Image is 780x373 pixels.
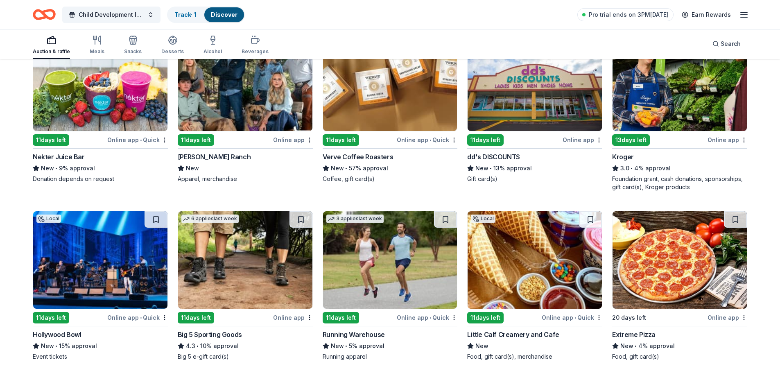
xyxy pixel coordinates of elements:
[471,215,495,223] div: Local
[197,343,199,349] span: •
[174,11,196,18] a: Track· 1
[345,165,347,172] span: •
[475,163,488,173] span: New
[467,211,602,361] a: Image for Little Calf Creamery and CafeLocal11days leftOnline app•QuickLittle Calf Creamery and C...
[323,175,458,183] div: Coffee, gift card(s)
[161,32,184,59] button: Desserts
[323,152,393,162] div: Verve Coffee Roasters
[33,175,168,183] div: Donation depends on request
[36,215,61,223] div: Local
[33,134,69,146] div: 11 days left
[79,10,144,20] span: Child Development Institute's 30th Anniversary Gala
[33,211,168,361] a: Image for Hollywood BowlLocal11days leftOnline app•QuickHollywood BowlNew•15% approvalEvent tickets
[467,312,504,323] div: 11 days left
[721,39,741,49] span: Search
[613,34,747,131] img: Image for Kroger
[186,163,199,173] span: New
[41,341,54,351] span: New
[178,152,251,162] div: [PERSON_NAME] Ranch
[467,134,504,146] div: 11 days left
[563,135,602,145] div: Online app
[33,353,168,361] div: Event tickets
[323,33,458,183] a: Image for Verve Coffee Roasters1 applylast weekLocal11days leftOnline app•QuickVerve Coffee Roast...
[397,312,457,323] div: Online app Quick
[178,134,214,146] div: 11 days left
[33,330,81,339] div: Hollywood Bowl
[178,312,214,323] div: 11 days left
[242,32,269,59] button: Beverages
[612,341,747,351] div: 4% approval
[41,163,54,173] span: New
[612,152,634,162] div: Kroger
[468,211,602,309] img: Image for Little Calf Creamery and Cafe
[612,134,650,146] div: 13 days left
[186,341,195,351] span: 4.3
[467,353,602,361] div: Food, gift card(s), merchandise
[55,165,57,172] span: •
[577,8,674,21] a: Pro trial ends on 3PM[DATE]
[90,32,104,59] button: Meals
[612,33,747,191] a: Image for Kroger2 applieslast week13days leftOnline appKroger3.0•4% approvalFoundation grant, cas...
[574,314,576,321] span: •
[211,11,237,18] a: Discover
[178,330,242,339] div: Big 5 Sporting Goods
[33,312,69,323] div: 11 days left
[33,211,167,309] img: Image for Hollywood Bowl
[467,163,602,173] div: 13% approval
[612,330,656,339] div: Extreme Pizza
[178,211,313,361] a: Image for Big 5 Sporting Goods6 applieslast week11days leftOnline appBig 5 Sporting Goods4.3•10% ...
[620,163,629,173] span: 3.0
[467,175,602,183] div: Gift card(s)
[323,312,359,323] div: 11 days left
[33,48,70,55] div: Auction & raffle
[635,343,637,349] span: •
[613,211,747,309] img: Image for Extreme Pizza
[178,341,313,351] div: 10% approval
[323,134,359,146] div: 11 days left
[677,7,736,22] a: Earn Rewards
[323,211,458,361] a: Image for Running Warehouse3 applieslast week11days leftOnline app•QuickRunning WarehouseNew•5% a...
[620,341,633,351] span: New
[467,33,602,183] a: Image for dd's DISCOUNTS1 applylast week11days leftOnline appdd's DISCOUNTSNew•13% approvalGift c...
[178,353,313,361] div: Big 5 e-gift card(s)
[631,165,633,172] span: •
[326,215,384,223] div: 3 applies last week
[430,314,431,321] span: •
[107,135,168,145] div: Online app Quick
[107,312,168,323] div: Online app Quick
[273,135,313,145] div: Online app
[331,341,344,351] span: New
[167,7,245,23] button: Track· 1Discover
[161,48,184,55] div: Desserts
[467,152,520,162] div: dd's DISCOUNTS
[345,343,347,349] span: •
[203,48,222,55] div: Alcohol
[124,32,142,59] button: Snacks
[178,33,313,183] a: Image for Kimes Ranch3 applieslast week11days leftOnline app[PERSON_NAME] RanchNewApparel, mercha...
[323,211,457,309] img: Image for Running Warehouse
[33,33,168,183] a: Image for Nekter Juice Bar2 applieslast week11days leftOnline app•QuickNekter Juice BarNew•9% app...
[490,165,492,172] span: •
[612,175,747,191] div: Foundation grant, cash donations, sponsorships, gift card(s), Kroger products
[612,353,747,361] div: Food, gift card(s)
[124,48,142,55] div: Snacks
[62,7,161,23] button: Child Development Institute's 30th Anniversary Gala
[468,34,602,131] img: Image for dd's DISCOUNTS
[397,135,457,145] div: Online app Quick
[33,5,56,24] a: Home
[140,137,142,143] span: •
[467,330,559,339] div: Little Calf Creamery and Cafe
[706,36,747,52] button: Search
[475,341,488,351] span: New
[90,48,104,55] div: Meals
[33,32,70,59] button: Auction & raffle
[33,152,85,162] div: Nekter Juice Bar
[331,163,344,173] span: New
[33,163,168,173] div: 9% approval
[542,312,602,323] div: Online app Quick
[273,312,313,323] div: Online app
[55,343,57,349] span: •
[612,313,646,323] div: 20 days left
[323,341,458,351] div: 5% approval
[323,163,458,173] div: 57% approval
